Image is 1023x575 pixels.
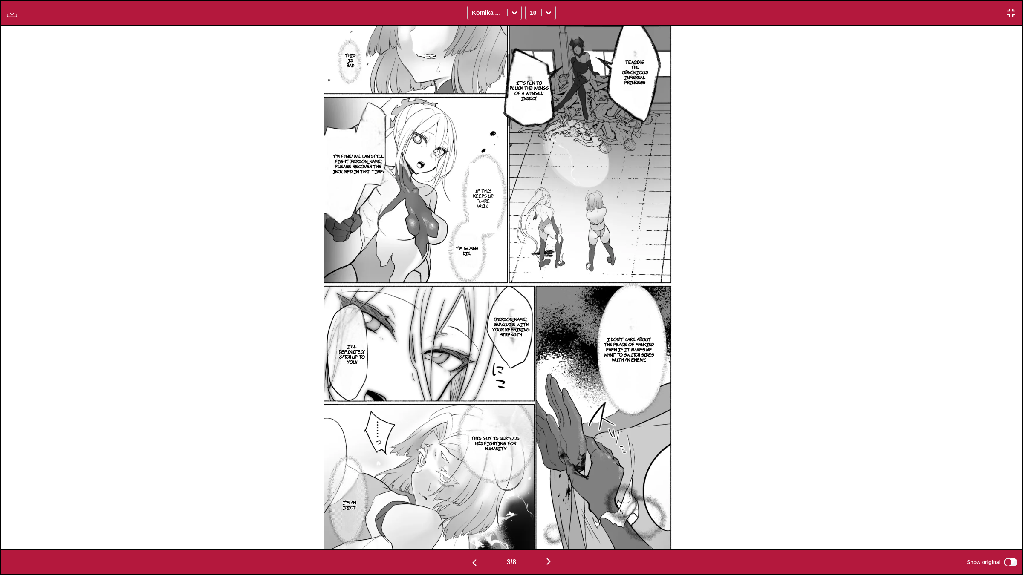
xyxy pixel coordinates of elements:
p: Teasing the obnoxious Infernal Princess [620,57,650,86]
img: Download translated images [7,8,17,18]
p: I'm gonna die. [453,244,482,257]
input: Show original [1004,558,1017,566]
p: It's fun to pluck the wings of a winged insect. [508,78,550,102]
p: This is bad [343,51,358,69]
p: If this keeps up, Flare will [471,186,496,210]
img: Previous page [469,558,480,568]
p: I don't care about the peace of mankind. Even if it makes me want to switch sides with an enemy... [602,335,656,364]
span: Show original [967,559,1000,565]
p: I'm an idiot. [341,498,358,512]
p: I'm fine! We can still fight. [PERSON_NAME], please recover the injured in that time! [325,152,392,175]
p: [PERSON_NAME]... Evacuate with your remaining strength. [491,315,532,339]
img: Manga Panel [324,26,696,549]
p: I'll definitely catch up to you! [337,342,367,366]
span: 3 / 8 [507,558,516,566]
img: Next page [543,556,554,566]
p: This guy is serious... He's fighting for humanity. [467,434,524,452]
